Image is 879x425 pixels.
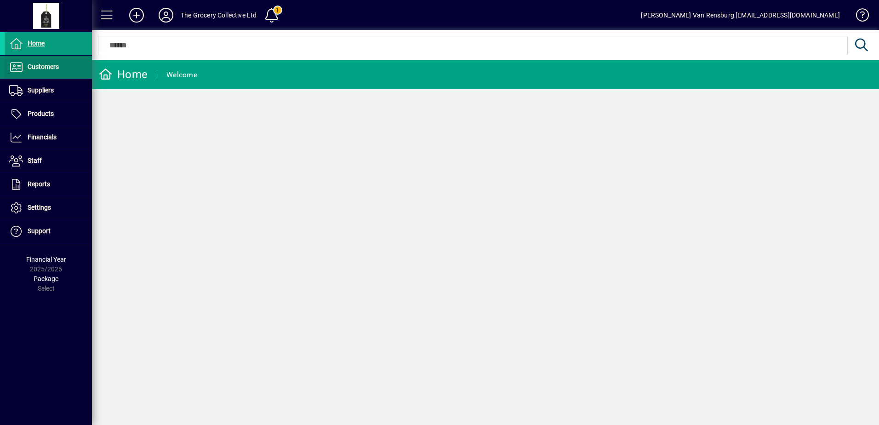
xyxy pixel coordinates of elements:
[28,157,42,164] span: Staff
[28,63,59,70] span: Customers
[5,56,92,79] a: Customers
[5,173,92,196] a: Reports
[151,7,181,23] button: Profile
[5,149,92,172] a: Staff
[5,220,92,243] a: Support
[26,256,66,263] span: Financial Year
[122,7,151,23] button: Add
[28,110,54,117] span: Products
[28,133,57,141] span: Financials
[99,67,148,82] div: Home
[181,8,257,23] div: The Grocery Collective Ltd
[28,227,51,235] span: Support
[849,2,868,32] a: Knowledge Base
[5,126,92,149] a: Financials
[166,68,197,82] div: Welcome
[28,180,50,188] span: Reports
[641,8,840,23] div: [PERSON_NAME] Van Rensburg [EMAIL_ADDRESS][DOMAIN_NAME]
[28,86,54,94] span: Suppliers
[34,275,58,282] span: Package
[5,103,92,126] a: Products
[28,40,45,47] span: Home
[5,79,92,102] a: Suppliers
[5,196,92,219] a: Settings
[28,204,51,211] span: Settings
